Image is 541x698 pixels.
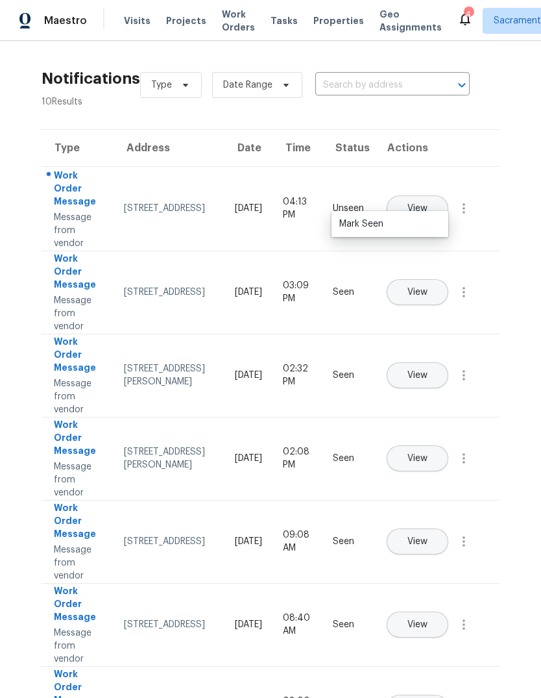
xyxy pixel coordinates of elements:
[379,8,442,34] span: Geo Assignments
[283,279,312,305] div: 03:09 PM
[283,529,312,555] div: 09:08 AM
[283,445,312,471] div: 02:08 PM
[54,294,103,333] div: Message from vendor
[54,418,103,460] div: Work Order Message
[407,288,427,297] span: View
[283,612,312,638] div: 08:40 AM
[315,75,433,95] input: Search by address
[54,627,103,666] div: Message from vendor
[235,369,262,382] div: [DATE]
[54,501,103,543] div: Work Order Message
[322,130,374,166] th: Status
[124,445,214,471] div: [STREET_ADDRESS][PERSON_NAME]
[223,79,272,92] span: Date Range
[235,535,262,548] div: [DATE]
[270,16,298,25] span: Tasks
[124,535,214,548] div: [STREET_ADDRESS]
[124,618,214,631] div: [STREET_ADDRESS]
[387,529,448,555] button: View
[339,218,440,231] div: Mark Seen
[124,362,214,388] div: [STREET_ADDRESS][PERSON_NAME]
[124,202,214,215] div: [STREET_ADDRESS]
[283,362,312,388] div: 02:32 PM
[407,537,427,547] span: View
[407,204,427,214] span: View
[42,130,114,166] th: Type
[54,335,103,377] div: Work Order Message
[333,369,364,382] div: Seen
[44,14,87,27] span: Maestro
[235,286,262,299] div: [DATE]
[114,130,224,166] th: Address
[54,543,103,582] div: Message from vendor
[387,362,448,388] button: View
[283,195,312,221] div: 04:13 PM
[387,279,448,305] button: View
[54,211,103,250] div: Message from vendor
[272,130,322,166] th: Time
[407,371,427,380] span: View
[124,286,214,299] div: [STREET_ADDRESS]
[42,72,140,85] h2: Notifications
[333,286,364,299] div: Seen
[387,195,448,221] button: View
[387,445,448,471] button: View
[333,535,364,548] div: Seen
[333,202,364,215] div: Unseen
[222,8,255,34] span: Work Orders
[235,452,262,465] div: [DATE]
[54,460,103,499] div: Message from vendor
[374,130,499,166] th: Actions
[54,252,103,294] div: Work Order Message
[387,612,448,638] button: View
[407,620,427,630] span: View
[166,14,206,27] span: Projects
[124,14,150,27] span: Visits
[54,169,103,211] div: Work Order Message
[151,79,172,92] span: Type
[407,454,427,464] span: View
[42,95,140,108] div: 10 Results
[54,377,103,416] div: Message from vendor
[313,14,364,27] span: Properties
[224,130,272,166] th: Date
[333,452,364,465] div: Seen
[235,202,262,215] div: [DATE]
[464,8,473,21] div: 4
[235,618,262,631] div: [DATE]
[54,584,103,627] div: Work Order Message
[453,76,471,94] button: Open
[333,618,364,631] div: Seen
